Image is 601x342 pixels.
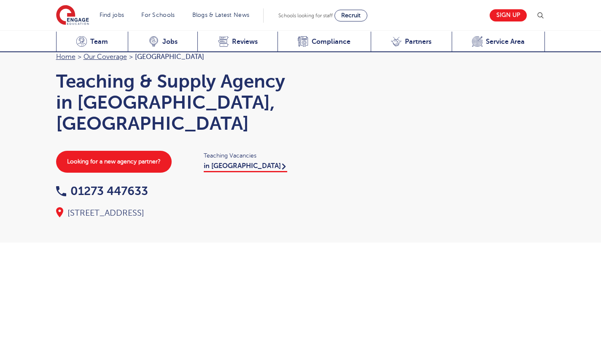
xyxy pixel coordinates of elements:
span: > [129,53,133,61]
a: Sign up [490,9,527,21]
a: 01273 447633 [56,184,148,198]
a: Partners [371,32,452,52]
span: Teaching Vacancies [204,151,292,160]
a: Recruit [334,10,367,21]
a: Blogs & Latest News [192,12,250,18]
a: Team [56,32,128,52]
a: Find jobs [100,12,124,18]
span: > [78,53,81,61]
img: Engage Education [56,5,89,26]
a: For Schools [141,12,175,18]
span: [GEOGRAPHIC_DATA] [135,53,204,61]
span: Compliance [312,37,350,46]
a: Reviews [197,32,278,52]
span: Partners [405,37,431,46]
a: Home [56,53,75,61]
h1: Teaching & Supply Agency in [GEOGRAPHIC_DATA], [GEOGRAPHIC_DATA] [56,71,292,134]
a: in [GEOGRAPHIC_DATA] [204,162,287,172]
a: Compliance [278,32,371,52]
a: Service Area [452,32,545,52]
nav: breadcrumb [56,51,292,62]
span: Jobs [162,37,178,46]
span: Team [90,37,108,46]
div: [STREET_ADDRESS] [56,207,292,219]
a: Looking for a new agency partner? [56,151,172,173]
a: Jobs [128,32,197,52]
span: Recruit [341,12,361,19]
span: Reviews [232,37,258,46]
span: Service Area [486,37,525,46]
span: Schools looking for staff [278,13,333,19]
a: Our coverage [84,53,127,61]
